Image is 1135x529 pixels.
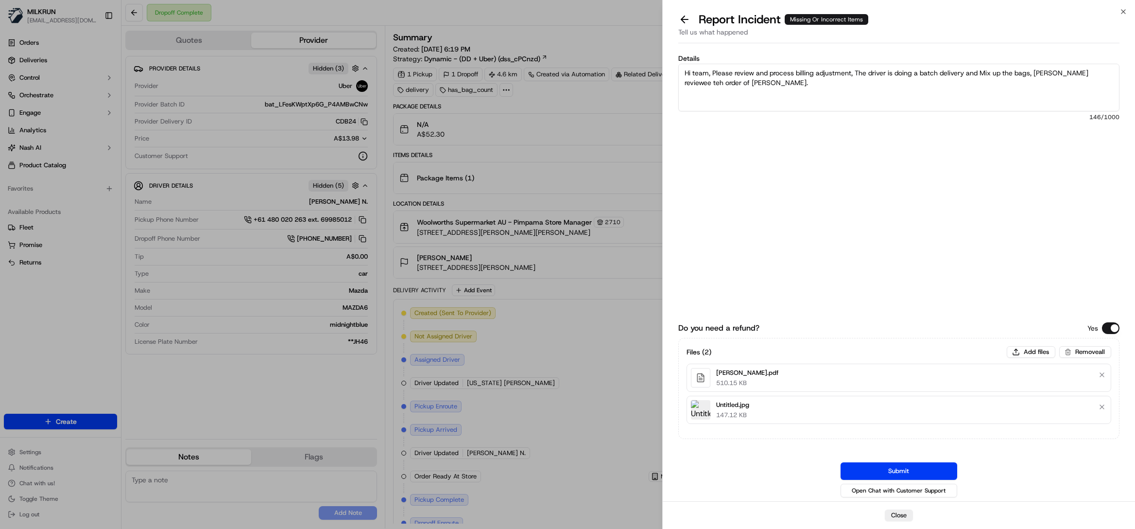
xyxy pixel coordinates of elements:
[785,14,868,25] div: Missing Or Incorrect Items
[716,368,778,378] p: [PERSON_NAME].pdf
[1007,346,1055,358] button: Add files
[678,55,1119,62] label: Details
[885,510,913,521] button: Close
[687,347,711,357] h3: Files ( 2 )
[716,379,778,388] p: 510.15 KB
[678,322,759,334] label: Do you need a refund?
[699,12,868,27] p: Report Incident
[716,411,749,420] p: 147.12 KB
[678,113,1119,121] span: 146 /1000
[716,400,749,410] p: Untitled.jpg
[678,64,1119,111] textarea: Hi team, Please review and process billing adjustment, The driver is doing a batch delivery and M...
[841,484,957,497] button: Open Chat with Customer Support
[678,27,1119,43] div: Tell us what happened
[1095,400,1109,414] button: Remove file
[691,400,710,420] img: Untitled.jpg
[1095,368,1109,382] button: Remove file
[1087,323,1098,333] p: Yes
[841,462,957,480] button: Submit
[1059,346,1111,358] button: Removeall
